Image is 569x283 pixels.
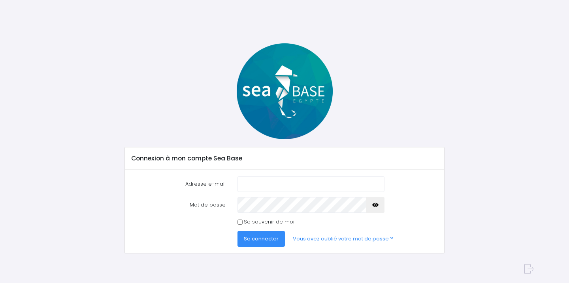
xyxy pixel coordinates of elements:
label: Mot de passe [125,197,231,213]
label: Se souvenir de moi [244,218,294,226]
label: Adresse e-mail [125,176,231,192]
a: Vous avez oublié votre mot de passe ? [286,231,399,247]
div: Connexion à mon compte Sea Base [125,147,444,169]
span: Se connecter [244,235,279,242]
button: Se connecter [237,231,285,247]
